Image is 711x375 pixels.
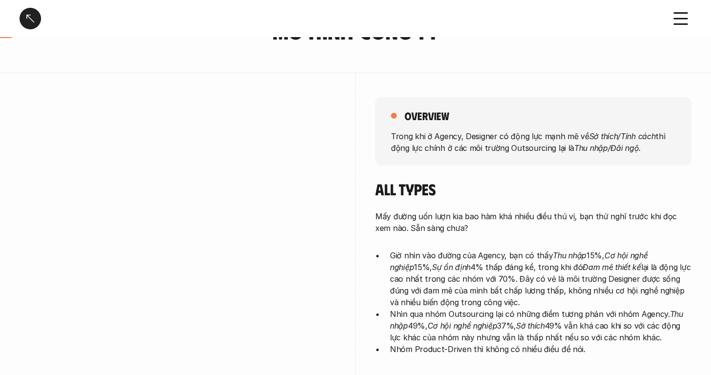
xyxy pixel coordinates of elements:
[405,109,449,123] h5: overview
[390,343,691,355] p: Nhóm Product-Driven thì không có nhiều điều để nói.
[553,250,586,260] em: Thu nhập
[375,180,691,198] h4: All Types
[390,250,691,308] p: Giờ nhìn vào đường của Agency, bạn có thấy 15%, 15%, 4% thấp đáng kể, trong khi đó lại là động lự...
[589,131,656,141] em: Sở thích/Tính cách
[516,321,545,331] em: Sở thích
[391,130,676,153] p: Trong khi ở Agency, Designer có động lực mạnh mẽ về thì động lực chính ở các môi trường Outsourci...
[375,210,691,234] p: Mấy đường uốn lượn kia bao hàm khá nhiều điều thú vị, bạn thử nghĩ trước khi đọc xem nào. Sẵn sàn...
[390,309,686,331] em: Thu nhập
[428,321,497,331] em: Cơ hội nghề nghiệp
[390,250,650,272] em: Cơ hội nghề nghiệp
[390,308,691,343] p: Nhìn qua nhóm Outsourcing lại có những điểm tương phản với nhóm Agency. 49%, 37%, 49% vẫn khá cao...
[432,262,471,272] em: Sự ổn định
[574,143,641,152] em: Thu nhập/Đãi ngộ.
[582,262,641,272] em: Đam mê thiết kế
